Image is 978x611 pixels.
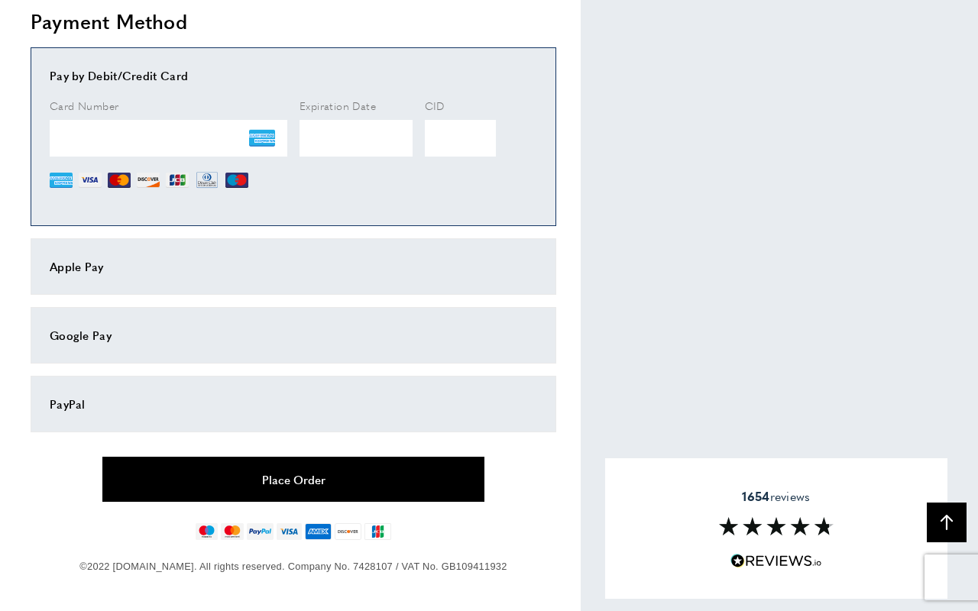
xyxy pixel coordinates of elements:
strong: 1654 [742,487,769,505]
img: american-express [305,523,332,540]
img: AE.png [249,125,275,151]
img: mastercard [221,523,243,540]
img: maestro [196,523,218,540]
img: Reviews.io 5 stars [730,554,822,568]
iframe: Secure Credit Card Frame - Expiration Date [300,120,413,157]
img: DN.png [195,169,219,192]
img: visa [277,523,302,540]
div: Apple Pay [50,257,537,276]
span: Expiration Date [300,98,376,113]
span: Card Number [50,98,118,113]
img: JCB.png [166,169,189,192]
img: discover [335,523,361,540]
div: PayPal [50,395,537,413]
img: VI.png [79,169,102,192]
img: MC.png [108,169,131,192]
iframe: Secure Credit Card Frame - Credit Card Number [50,120,287,157]
span: reviews [742,489,810,504]
h2: Payment Method [31,8,556,35]
img: AE.png [50,169,73,192]
span: CID [425,98,445,113]
iframe: Secure Credit Card Frame - CVV [425,120,496,157]
img: jcb [364,523,391,540]
div: Pay by Debit/Credit Card [50,66,537,85]
img: paypal [247,523,274,540]
img: MI.png [225,169,248,192]
div: Google Pay [50,326,537,344]
span: ©2022 [DOMAIN_NAME]. All rights reserved. Company No. 7428107 / VAT No. GB109411932 [79,561,507,572]
img: DI.png [137,169,160,192]
button: Place Order [102,457,484,502]
img: Reviews section [719,517,834,535]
